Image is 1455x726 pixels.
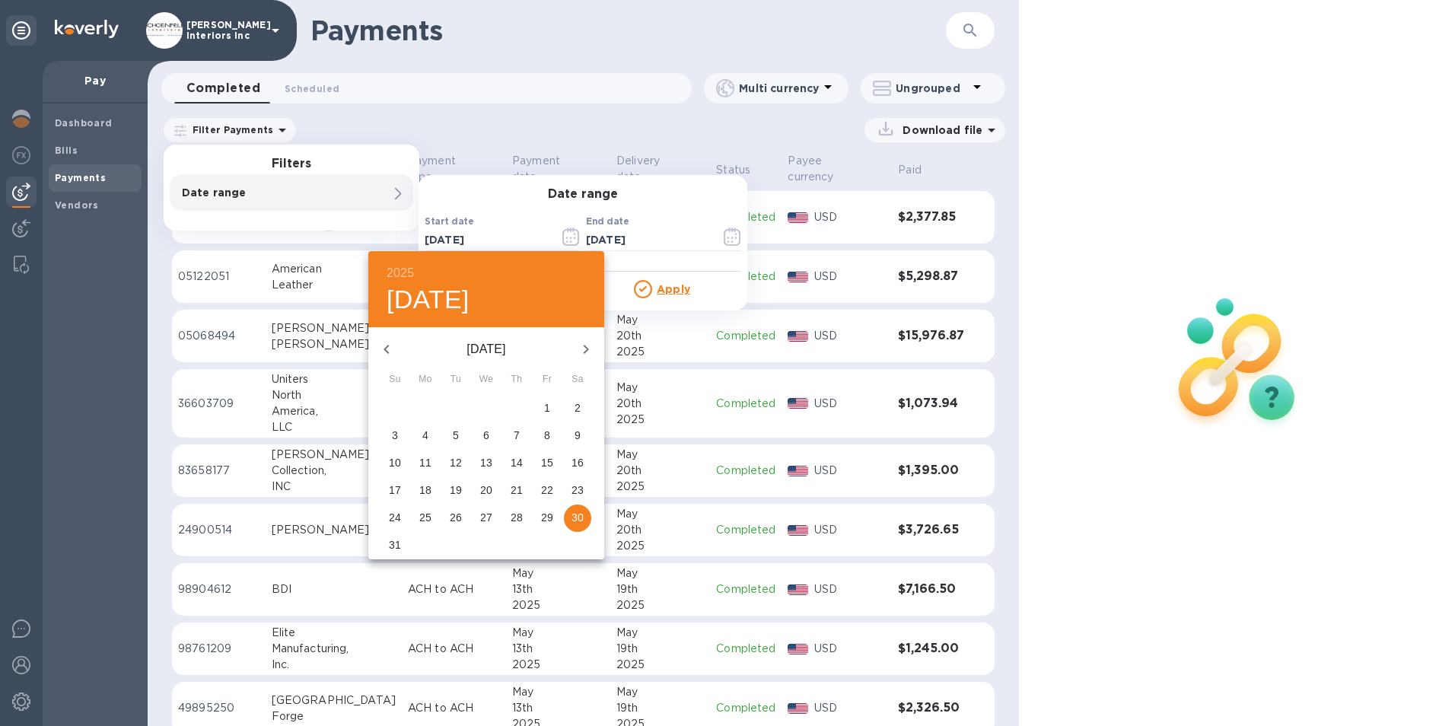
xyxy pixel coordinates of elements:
p: 31 [389,537,401,552]
button: 25 [412,505,439,532]
p: 29 [541,510,553,525]
p: 30 [571,510,584,525]
p: 16 [571,455,584,470]
p: 7 [514,428,520,443]
button: 18 [412,477,439,505]
p: 12 [450,455,462,470]
button: 30 [564,505,591,532]
button: 6 [473,422,500,450]
button: 2 [564,395,591,422]
span: Sa [564,372,591,387]
button: 27 [473,505,500,532]
button: 23 [564,477,591,505]
button: 16 [564,450,591,477]
span: Su [381,372,409,387]
button: 1 [533,395,561,422]
p: 19 [450,482,462,498]
button: 13 [473,450,500,477]
button: 28 [503,505,530,532]
p: 28 [511,510,523,525]
button: 24 [381,505,409,532]
p: 18 [419,482,431,498]
p: 9 [575,428,581,443]
button: 31 [381,532,409,559]
button: 11 [412,450,439,477]
button: [DATE] [387,284,470,316]
p: 1 [544,400,550,416]
button: 20 [473,477,500,505]
button: 22 [533,477,561,505]
button: 2025 [387,263,414,284]
button: 26 [442,505,470,532]
p: 8 [544,428,550,443]
p: 26 [450,510,462,525]
span: Tu [442,372,470,387]
span: Fr [533,372,561,387]
p: 22 [541,482,553,498]
p: 11 [419,455,431,470]
button: 7 [503,422,530,450]
button: 15 [533,450,561,477]
button: 9 [564,422,591,450]
button: 14 [503,450,530,477]
p: 13 [480,455,492,470]
button: 5 [442,422,470,450]
p: 27 [480,510,492,525]
span: We [473,372,500,387]
p: 25 [419,510,431,525]
p: 15 [541,455,553,470]
p: 14 [511,455,523,470]
button: 17 [381,477,409,505]
p: 4 [422,428,428,443]
span: Th [503,372,530,387]
button: 12 [442,450,470,477]
p: 23 [571,482,584,498]
p: 10 [389,455,401,470]
button: 19 [442,477,470,505]
span: Mo [412,372,439,387]
button: 10 [381,450,409,477]
p: 5 [453,428,459,443]
p: 2 [575,400,581,416]
button: 3 [381,422,409,450]
p: 17 [389,482,401,498]
p: 3 [392,428,398,443]
button: 21 [503,477,530,505]
button: 29 [533,505,561,532]
p: 21 [511,482,523,498]
p: [DATE] [405,340,568,358]
p: 20 [480,482,492,498]
p: 24 [389,510,401,525]
p: 6 [483,428,489,443]
button: 4 [412,422,439,450]
button: 8 [533,422,561,450]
